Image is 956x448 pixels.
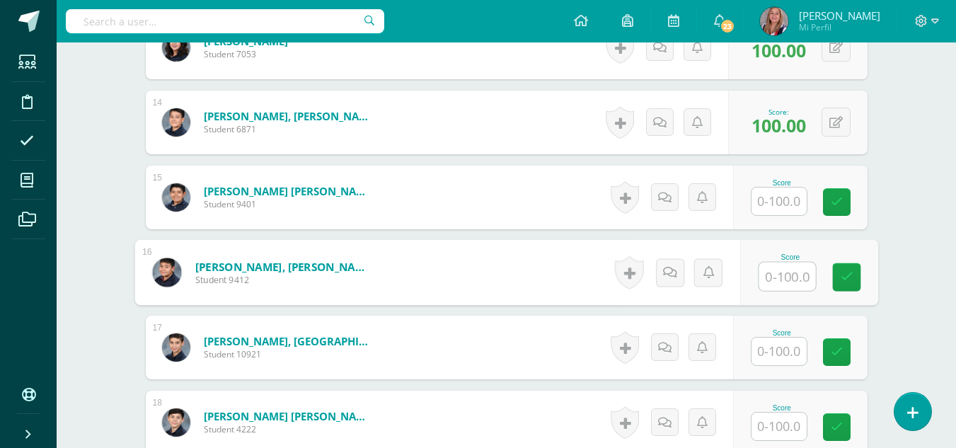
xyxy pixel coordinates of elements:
[799,21,880,33] span: Mi Perfil
[162,108,190,137] img: 96f3bd4de00188d3216fb73166d502c7.png
[204,348,374,360] span: Student 10921
[751,188,807,215] input: 0-100.0
[204,48,288,60] span: Student 7053
[162,408,190,437] img: 9988ced1876e84e4166bd4d599837d05.png
[751,338,807,365] input: 0-100.0
[751,404,813,412] div: Score
[751,413,807,440] input: 0-100.0
[720,18,735,34] span: 23
[162,33,190,62] img: e3019069ac0ee86d789a5e950ebceed9.png
[204,198,374,210] span: Student 9401
[162,333,190,362] img: 9143ab48f531e02ec53c2b8bffeb7e91.png
[751,107,806,117] div: Score:
[799,8,880,23] span: [PERSON_NAME]
[751,38,806,62] span: 100.00
[204,334,374,348] a: [PERSON_NAME], [GEOGRAPHIC_DATA]
[204,423,374,435] span: Student 4222
[760,7,788,35] img: c7f2227723096bbe4d84f52108c4ec4a.png
[751,329,813,337] div: Score
[759,263,815,291] input: 0-100.0
[195,274,369,287] span: Student 9412
[66,9,384,33] input: Search a user…
[758,253,822,261] div: Score
[204,409,374,423] a: [PERSON_NAME] [PERSON_NAME]
[751,179,813,187] div: Score
[751,113,806,137] span: 100.00
[204,123,374,135] span: Student 6871
[152,258,181,287] img: 83d67de57647e719769610e4450bb63e.png
[162,183,190,212] img: 30b3489093de4a9ddd65df18ceb01c1e.png
[204,109,374,123] a: [PERSON_NAME], [PERSON_NAME]
[204,184,374,198] a: [PERSON_NAME] [PERSON_NAME]
[195,259,369,274] a: [PERSON_NAME], [PERSON_NAME]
